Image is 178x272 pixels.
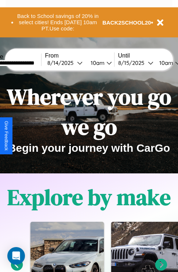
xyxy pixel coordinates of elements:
div: 10am [156,59,175,66]
button: Back to School savings of 20% in select cities! Ends [DATE] 10am PT.Use code: [14,11,102,34]
button: 8/14/2025 [45,59,85,67]
h1: Explore by make [7,182,171,212]
div: Open Intercom Messenger [7,247,25,265]
div: 8 / 14 / 2025 [47,59,77,66]
div: 8 / 15 / 2025 [118,59,148,66]
div: Give Feedback [4,121,9,151]
button: 10am [85,59,114,67]
b: BACK2SCHOOL20 [102,19,151,26]
label: From [45,52,114,59]
div: 10am [87,59,106,66]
